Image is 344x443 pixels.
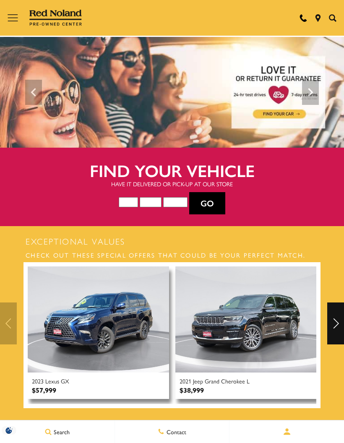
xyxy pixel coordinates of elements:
button: Open the inventory search [325,14,340,22]
span: 2021 [180,377,191,385]
span: Jeep [193,377,203,385]
img: Red Noland Pre-Owned [29,10,82,26]
span: Contact [164,427,186,436]
h3: Check out these special offers that could be your perfect match. [23,248,321,262]
h2: Exceptional Values [23,235,321,248]
span: Lexus [45,377,59,385]
img: Used 2023 Lexus GX 460 With Navigation & 4WD [28,266,169,372]
span: Search [52,427,70,436]
select: Vehicle Model [163,197,188,207]
div: $57,999 [32,385,56,395]
span: 2023 [32,377,44,385]
p: Have it delivered or pick-up at our store [6,180,338,188]
a: Used 2021 Jeep Grand Cherokee L Summit With Navigation & 4WD 2021 Jeep Grand Cherokee L $38,999 [175,266,317,399]
a: Red Noland Pre-Owned [29,13,82,21]
img: Used 2021 Jeep Grand Cherokee L Summit With Navigation & 4WD [175,266,317,372]
button: Open user profile menu [229,421,344,442]
button: Go [189,192,225,215]
a: Used 2023 Lexus GX 460 With Navigation & 4WD 2023 Lexus GX $57,999 [28,266,169,399]
select: Vehicle Make [140,197,162,207]
span: GX [61,377,69,385]
div: Previous [25,80,42,105]
div: Next [327,302,344,344]
select: Vehicle Year [119,197,138,207]
h2: Find your vehicle [6,161,338,180]
span: Grand Cherokee L [205,377,250,385]
div: Next [302,80,319,105]
div: $38,999 [180,385,204,395]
